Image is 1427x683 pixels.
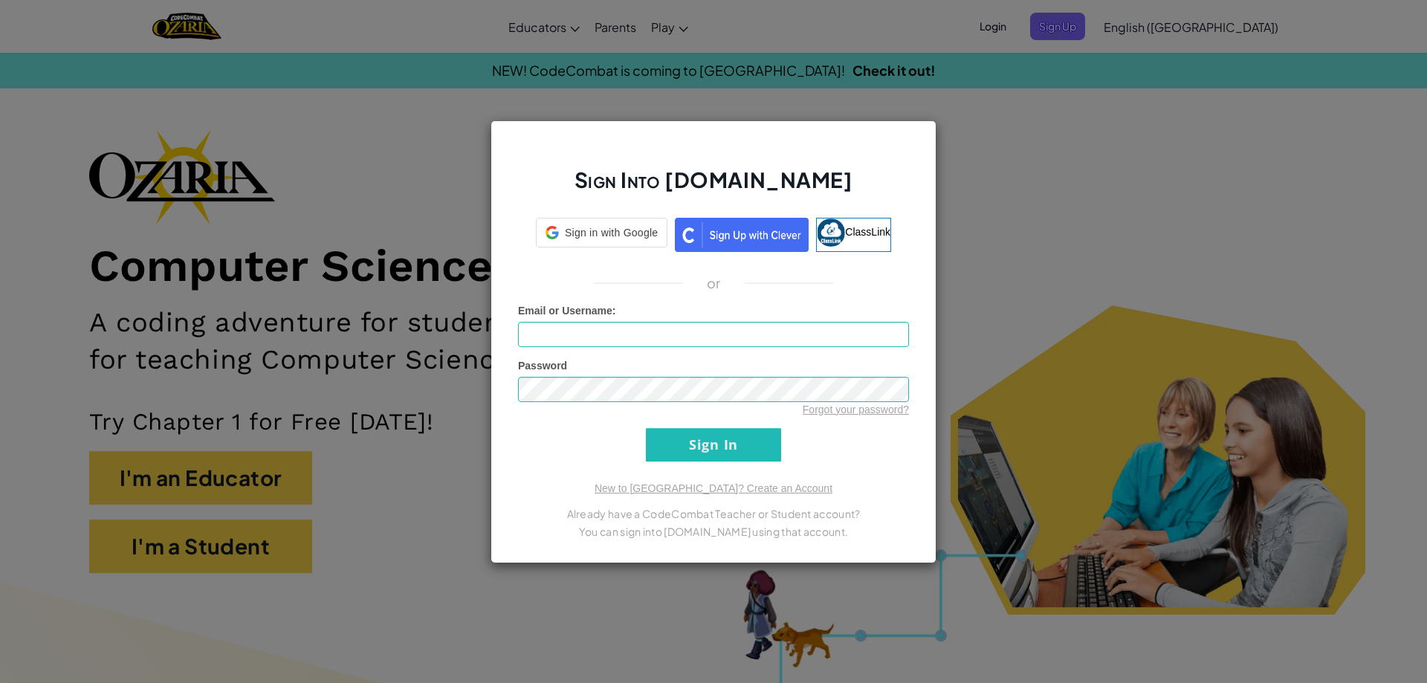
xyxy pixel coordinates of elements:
span: ClassLink [845,225,890,237]
a: Forgot your password? [803,404,909,415]
p: You can sign into [DOMAIN_NAME] using that account. [518,522,909,540]
span: Sign in with Google [565,225,658,240]
img: clever_sso_button@2x.png [675,218,809,252]
span: Password [518,360,567,372]
img: classlink-logo-small.png [817,219,845,247]
div: Sign in with Google [536,218,667,247]
label: : [518,303,616,318]
span: Email or Username [518,305,612,317]
p: Already have a CodeCombat Teacher or Student account? [518,505,909,522]
a: New to [GEOGRAPHIC_DATA]? Create an Account [595,482,832,494]
p: or [707,274,721,292]
input: Sign In [646,428,781,462]
a: Sign in with Google [536,218,667,252]
h2: Sign Into [DOMAIN_NAME] [518,166,909,209]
